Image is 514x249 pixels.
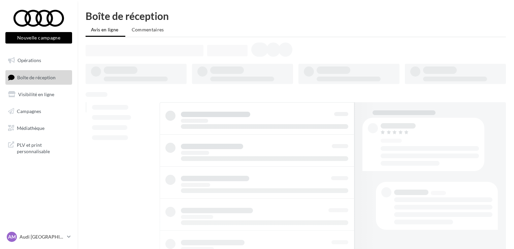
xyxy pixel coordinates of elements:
[17,125,44,131] span: Médiathèque
[17,74,56,80] span: Boîte de réception
[4,104,73,118] a: Campagnes
[18,57,41,63] span: Opérations
[8,233,16,240] span: AM
[5,230,72,243] a: AM Audi [GEOGRAPHIC_DATA]
[4,87,73,102] a: Visibilité en ligne
[86,11,506,21] div: Boîte de réception
[17,140,69,155] span: PLV et print personnalisable
[132,27,164,32] span: Commentaires
[4,121,73,135] a: Médiathèque
[18,91,54,97] span: Visibilité en ligne
[4,70,73,85] a: Boîte de réception
[4,53,73,67] a: Opérations
[20,233,64,240] p: Audi [GEOGRAPHIC_DATA]
[5,32,72,44] button: Nouvelle campagne
[17,108,41,114] span: Campagnes
[4,138,73,158] a: PLV et print personnalisable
